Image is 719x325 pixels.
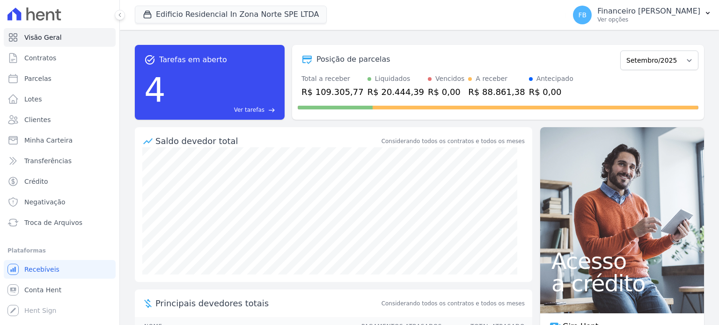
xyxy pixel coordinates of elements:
div: Considerando todos os contratos e todos os meses [382,137,525,145]
a: Clientes [4,110,116,129]
p: Financeiro [PERSON_NAME] [597,7,700,16]
span: Troca de Arquivos [24,218,82,227]
div: Plataformas [7,245,112,256]
span: Minha Carteira [24,136,73,145]
span: Contratos [24,53,56,63]
a: Minha Carteira [4,131,116,150]
span: Visão Geral [24,33,62,42]
div: R$ 0,00 [428,86,464,98]
div: R$ 20.444,39 [367,86,424,98]
span: task_alt [144,54,155,65]
div: Vencidos [435,74,464,84]
a: Parcelas [4,69,116,88]
div: R$ 0,00 [529,86,573,98]
button: Edificio Residencial In Zona Norte SPE LTDA [135,6,327,23]
span: east [268,107,275,114]
span: FB [578,12,587,18]
span: Tarefas em aberto [159,54,227,65]
span: Ver tarefas [234,106,264,114]
button: FB Financeiro [PERSON_NAME] Ver opções [565,2,719,28]
span: Transferências [24,156,72,166]
div: Total a receber [301,74,364,84]
a: Negativação [4,193,116,211]
div: Liquidados [375,74,411,84]
a: Lotes [4,90,116,108]
a: Troca de Arquivos [4,213,116,232]
span: Negativação [24,197,66,207]
div: 4 [144,65,166,114]
span: Considerando todos os contratos e todos os meses [382,299,525,308]
span: Conta Hent [24,285,61,295]
a: Conta Hent [4,281,116,299]
div: R$ 109.305,77 [301,86,364,98]
span: Acesso [551,250,693,272]
span: a crédito [551,272,693,295]
a: Crédito [4,172,116,191]
p: Ver opções [597,16,700,23]
span: Parcelas [24,74,51,83]
span: Lotes [24,94,42,104]
a: Ver tarefas east [169,106,275,114]
span: Principais devedores totais [155,297,380,310]
div: R$ 88.861,38 [468,86,525,98]
a: Transferências [4,152,116,170]
a: Contratos [4,49,116,67]
div: Antecipado [536,74,573,84]
div: A receber [476,74,507,84]
span: Crédito [24,177,48,186]
div: Saldo devedor total [155,135,380,147]
span: Recebíveis [24,265,59,274]
a: Visão Geral [4,28,116,47]
div: Posição de parcelas [316,54,390,65]
a: Recebíveis [4,260,116,279]
span: Clientes [24,115,51,124]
